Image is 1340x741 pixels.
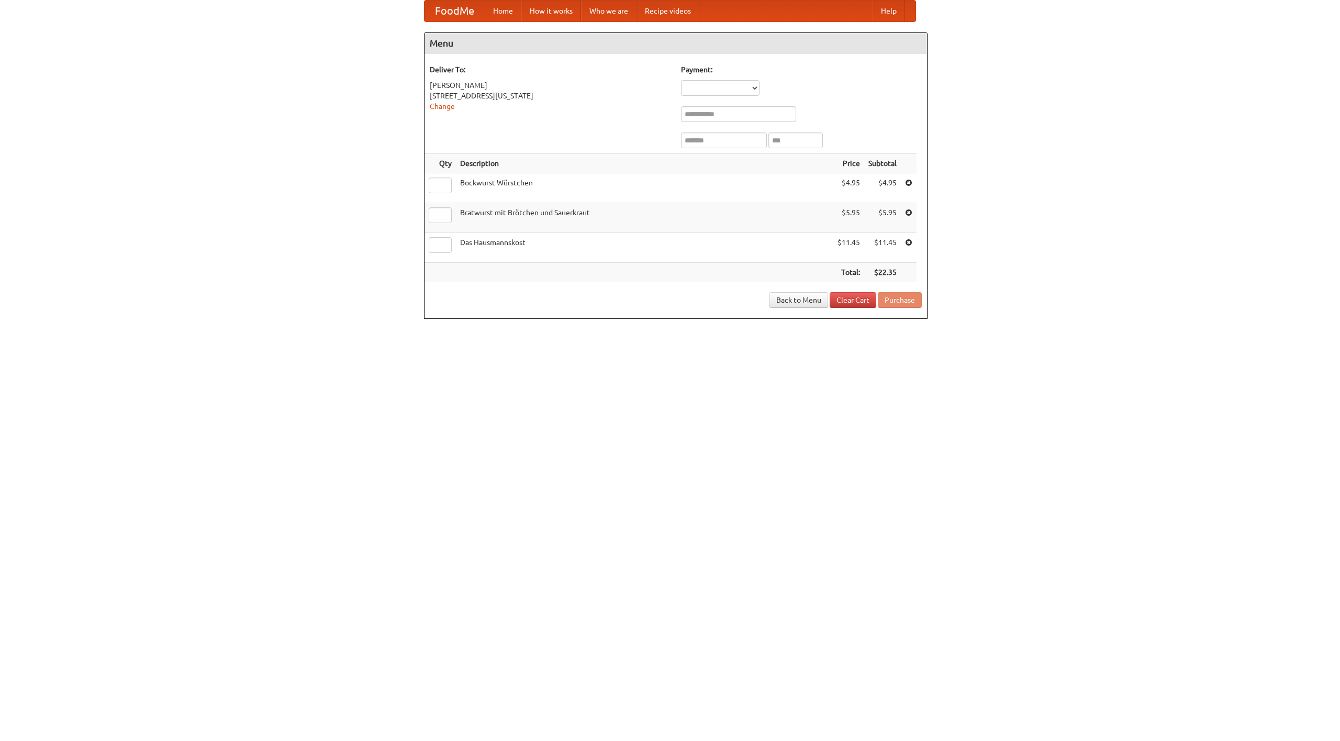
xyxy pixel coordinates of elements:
[833,233,864,263] td: $11.45
[833,203,864,233] td: $5.95
[456,203,833,233] td: Bratwurst mit Brötchen und Sauerkraut
[485,1,521,21] a: Home
[873,1,905,21] a: Help
[864,173,901,203] td: $4.95
[830,292,876,308] a: Clear Cart
[636,1,699,21] a: Recipe videos
[430,91,671,101] div: [STREET_ADDRESS][US_STATE]
[456,173,833,203] td: Bockwurst Würstchen
[456,233,833,263] td: Das Hausmannskost
[878,292,922,308] button: Purchase
[456,154,833,173] th: Description
[430,102,455,110] a: Change
[425,33,927,54] h4: Menu
[864,233,901,263] td: $11.45
[425,154,456,173] th: Qty
[864,263,901,282] th: $22.35
[430,80,671,91] div: [PERSON_NAME]
[581,1,636,21] a: Who we are
[833,263,864,282] th: Total:
[425,1,485,21] a: FoodMe
[864,154,901,173] th: Subtotal
[681,64,922,75] h5: Payment:
[769,292,828,308] a: Back to Menu
[864,203,901,233] td: $5.95
[430,64,671,75] h5: Deliver To:
[833,154,864,173] th: Price
[521,1,581,21] a: How it works
[833,173,864,203] td: $4.95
